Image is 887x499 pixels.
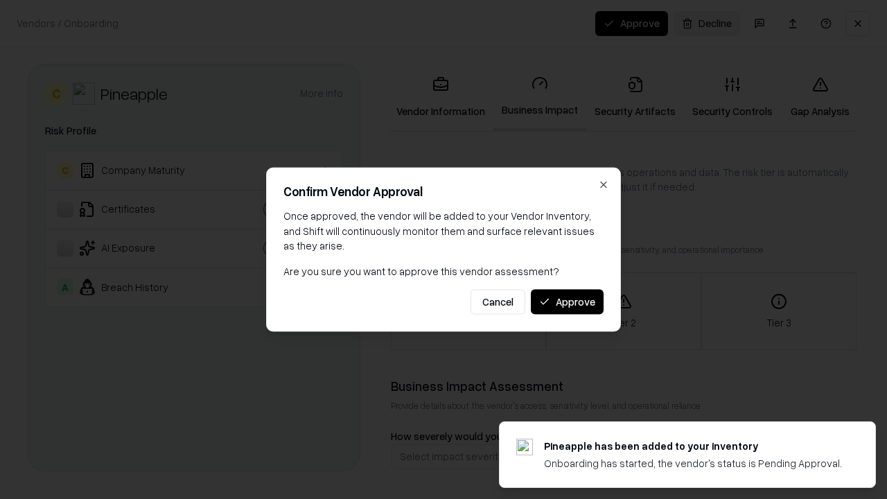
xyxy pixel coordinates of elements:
[544,456,842,471] div: Onboarding has started, the vendor's status is Pending Approval.
[471,289,525,314] button: Cancel
[516,439,533,455] img: pineappleenergy.com
[283,263,604,278] p: Are you sure you want to approve this vendor assessment?
[531,289,604,314] button: Approve
[544,439,842,453] div: Pineapple has been added to your inventory
[283,185,604,198] h2: Confirm Vendor Approval
[283,209,604,252] p: Once approved, the vendor will be added to your Vendor Inventory, and Shift will continuously mon...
